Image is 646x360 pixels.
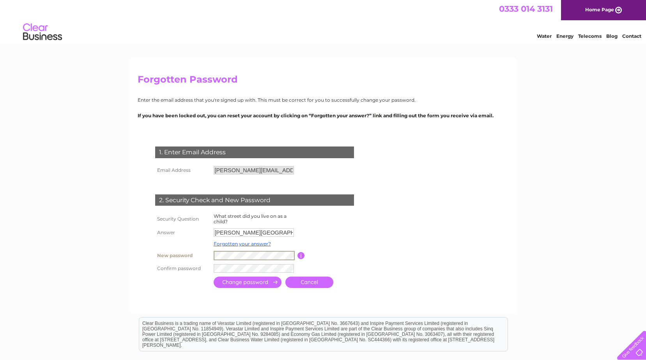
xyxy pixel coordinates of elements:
img: logo.png [23,20,62,44]
a: Energy [556,33,573,39]
th: Email Address [153,164,212,176]
a: Cancel [285,277,333,288]
input: Submit [214,277,281,288]
a: Blog [606,33,618,39]
input: Information [297,252,305,259]
th: Confirm password [153,262,212,275]
a: Telecoms [578,33,602,39]
p: Enter the email address that you're signed up with. This must be correct for you to successfully ... [138,96,509,104]
div: 1. Enter Email Address [155,146,354,158]
h2: Forgotten Password [138,74,509,89]
div: 2. Security Check and New Password [155,194,354,206]
a: Contact [622,33,641,39]
a: Forgotten your answer? [214,241,271,247]
th: Security Question [153,212,212,226]
th: Answer [153,226,212,239]
label: What street did you live on as a child? [214,213,287,224]
th: New password [153,249,212,262]
div: Clear Business is a trading name of Verastar Limited (registered in [GEOGRAPHIC_DATA] No. 3667643... [139,4,508,38]
a: Water [537,33,552,39]
a: 0333 014 3131 [499,4,553,14]
p: If you have been locked out, you can reset your account by clicking on “Forgotten your answer?” l... [138,112,509,119]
